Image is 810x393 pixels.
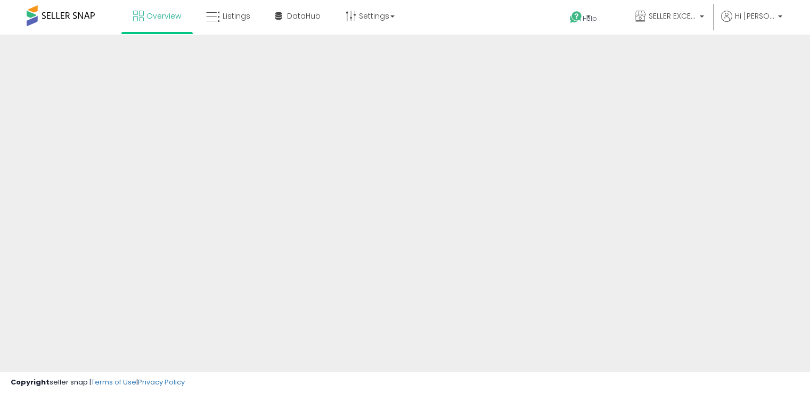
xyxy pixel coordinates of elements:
a: Terms of Use [91,377,136,387]
span: Listings [223,11,250,21]
strong: Copyright [11,377,50,387]
span: DataHub [287,11,321,21]
a: Privacy Policy [138,377,185,387]
span: SELLER EXCELLENCE [649,11,697,21]
span: Hi [PERSON_NAME] [735,11,775,21]
a: Help [561,3,618,35]
div: seller snap | | [11,378,185,388]
span: Help [583,14,597,23]
a: Hi [PERSON_NAME] [721,11,782,35]
span: Overview [146,11,181,21]
i: Get Help [569,11,583,24]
